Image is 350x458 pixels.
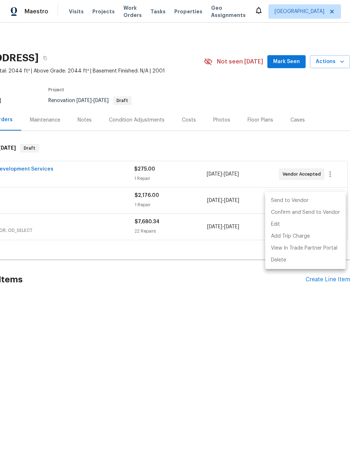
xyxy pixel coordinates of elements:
li: Delete [265,254,346,266]
li: Send to Vendor [265,195,346,207]
li: View In Trade Partner Portal [265,242,346,254]
li: Edit [265,219,346,230]
li: Add Trip Charge [265,230,346,242]
li: Confirm and Send to Vendor [265,207,346,219]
